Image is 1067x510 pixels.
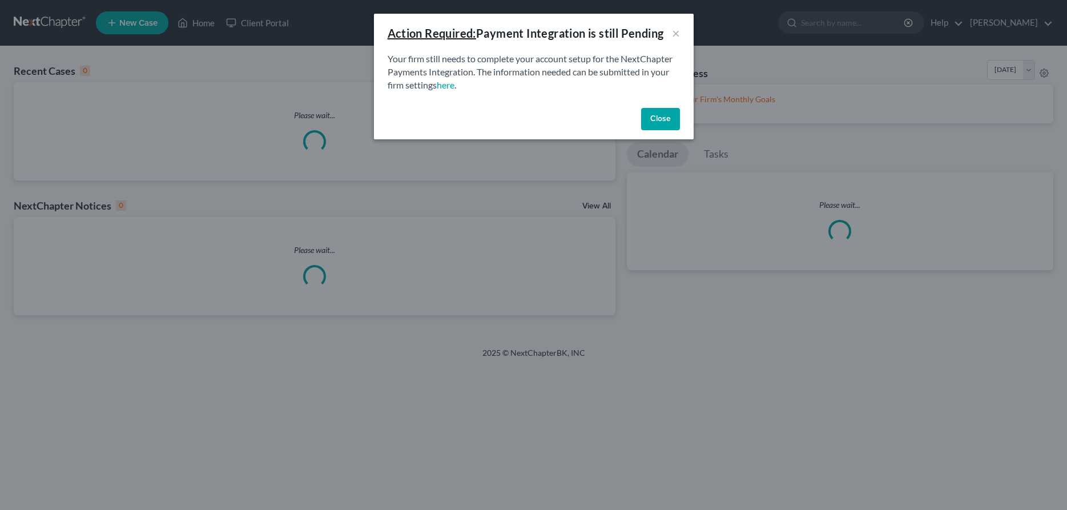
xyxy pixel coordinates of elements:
a: here [437,79,454,90]
button: × [672,26,680,40]
u: Action Required: [388,26,476,40]
p: Your firm still needs to complete your account setup for the NextChapter Payments Integration. Th... [388,53,680,92]
div: Payment Integration is still Pending [388,25,664,41]
button: Close [641,108,680,131]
